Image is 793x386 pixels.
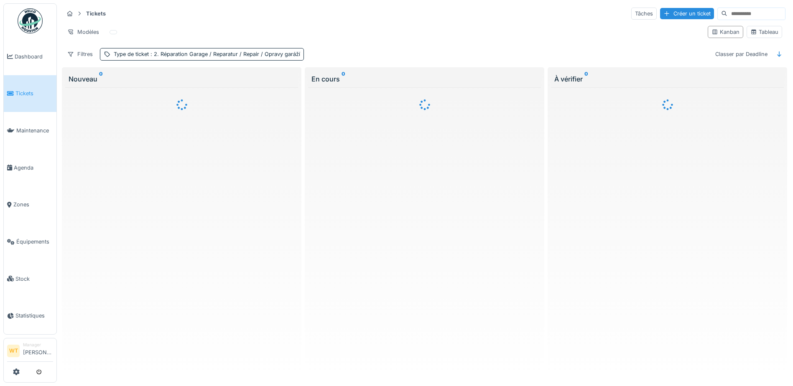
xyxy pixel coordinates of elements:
[554,74,780,84] div: À vérifier
[711,28,739,36] div: Kanban
[15,312,53,320] span: Statistiques
[4,75,56,112] a: Tickets
[83,10,109,18] strong: Tickets
[631,8,657,20] div: Tâches
[14,164,53,172] span: Agenda
[64,48,97,60] div: Filtres
[4,38,56,75] a: Dashboard
[4,149,56,186] a: Agenda
[584,74,588,84] sup: 0
[311,74,538,84] div: En cours
[4,260,56,297] a: Stock
[15,275,53,283] span: Stock
[4,223,56,260] a: Équipements
[4,297,56,335] a: Statistiques
[23,342,53,360] li: [PERSON_NAME]
[15,53,53,61] span: Dashboard
[18,8,43,33] img: Badge_color-CXgf-gQk.svg
[13,201,53,208] span: Zones
[64,26,103,38] div: Modèles
[23,342,53,348] div: Manager
[149,51,300,57] span: : 2. Réparation Garage / Reparatur / Repair / Opravy garáží
[114,50,300,58] div: Type de ticket
[16,127,53,135] span: Maintenance
[15,89,53,97] span: Tickets
[342,74,345,84] sup: 0
[750,28,778,36] div: Tableau
[4,112,56,149] a: Maintenance
[7,342,53,362] a: WT Manager[PERSON_NAME]
[711,48,771,60] div: Classer par Deadline
[660,8,714,19] div: Créer un ticket
[99,74,103,84] sup: 0
[16,238,53,246] span: Équipements
[69,74,295,84] div: Nouveau
[7,345,20,357] li: WT
[4,186,56,223] a: Zones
